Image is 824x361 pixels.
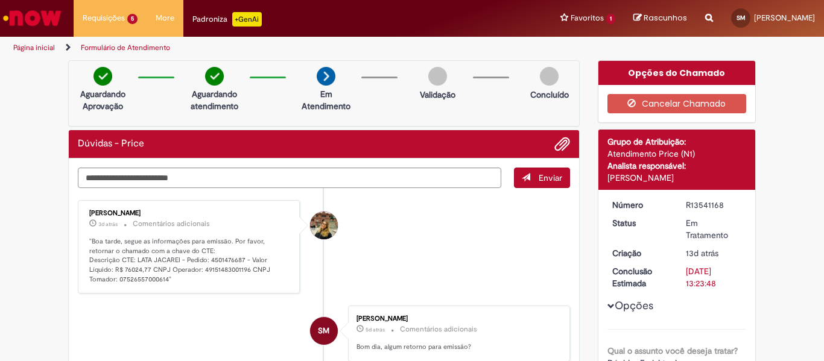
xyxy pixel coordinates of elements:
[607,345,738,356] b: Qual o assunto você deseja tratar?
[357,342,557,352] p: Bom dia, algum retorno para emissão?
[633,13,687,24] a: Rascunhos
[1,6,63,30] img: ServiceNow
[686,248,718,259] time: 16/09/2025 17:23:36
[607,94,747,113] button: Cancelar Chamado
[78,139,144,149] h2: Dúvidas - Price Histórico de tíquete
[644,12,687,24] span: Rascunhos
[607,172,747,184] div: [PERSON_NAME]
[89,237,290,284] p: "Boa tarde, segue as informações para emissão. Por favor, retornar o chamado com a chave do CTE: ...
[420,89,455,101] p: Validação
[310,317,338,345] div: SYLVIA MACHADO
[603,247,677,259] dt: Criação
[607,148,747,160] div: Atendimento Price (N1)
[603,217,677,229] dt: Status
[514,168,570,188] button: Enviar
[93,67,112,86] img: check-circle-green.png
[297,88,355,112] p: Em Atendimento
[310,212,338,239] div: Sarah Pigosso Nogueira Masselani
[232,12,262,27] p: +GenAi
[318,316,329,345] span: SM
[603,199,677,211] dt: Número
[205,67,224,86] img: check-circle-green.png
[400,324,477,334] small: Comentários adicionais
[686,248,718,259] span: 13d atrás
[127,14,138,24] span: 5
[366,326,385,333] span: 5d atrás
[89,210,290,217] div: [PERSON_NAME]
[603,265,677,289] dt: Conclusão Estimada
[606,14,615,24] span: 1
[686,247,742,259] div: 16/09/2025 17:23:36
[74,88,132,112] p: Aguardando Aprovação
[185,88,244,112] p: Aguardando atendimento
[530,89,569,101] p: Concluído
[83,12,125,24] span: Requisições
[428,67,447,86] img: img-circle-grey.png
[754,13,815,23] span: [PERSON_NAME]
[686,199,742,211] div: R13541168
[598,61,756,85] div: Opções do Chamado
[9,37,540,59] ul: Trilhas de página
[366,326,385,333] time: 25/09/2025 08:05:42
[13,43,55,52] a: Página inicial
[98,221,118,228] span: 3d atrás
[571,12,604,24] span: Favoritos
[98,221,118,228] time: 26/09/2025 16:55:40
[192,12,262,27] div: Padroniza
[554,136,570,152] button: Adicionar anexos
[737,14,746,22] span: SM
[78,168,501,188] textarea: Digite sua mensagem aqui...
[539,172,562,183] span: Enviar
[317,67,335,86] img: arrow-next.png
[686,217,742,241] div: Em Tratamento
[686,265,742,289] div: [DATE] 13:23:48
[540,67,559,86] img: img-circle-grey.png
[357,315,557,322] div: [PERSON_NAME]
[133,219,210,229] small: Comentários adicionais
[81,43,170,52] a: Formulário de Atendimento
[156,12,174,24] span: More
[607,136,747,148] div: Grupo de Atribuição:
[607,160,747,172] div: Analista responsável:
